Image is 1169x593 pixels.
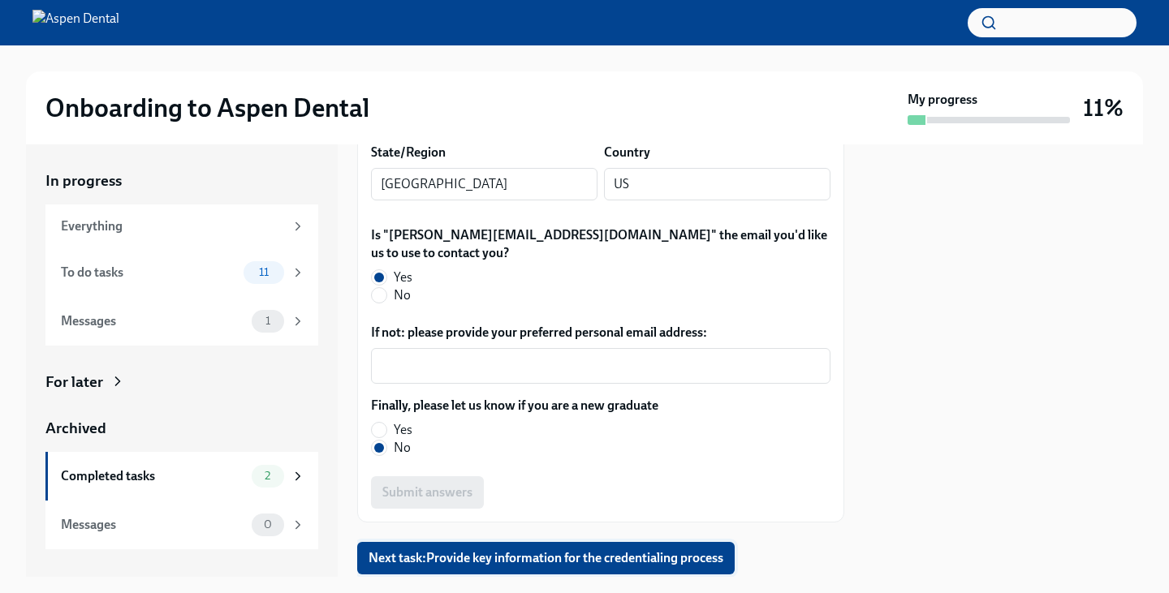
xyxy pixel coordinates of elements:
[45,452,318,501] a: Completed tasks2
[45,170,318,191] a: In progress
[45,418,318,439] a: Archived
[371,324,830,342] label: If not: please provide your preferred personal email address:
[604,144,650,161] label: Country
[45,372,103,393] div: For later
[61,217,284,235] div: Everything
[256,315,280,327] span: 1
[45,501,318,549] a: Messages0
[45,372,318,393] a: For later
[357,542,735,574] button: Next task:Provide key information for the credentialing process
[45,92,369,124] h2: Onboarding to Aspen Dental
[45,297,318,346] a: Messages1
[369,550,723,566] span: Next task : Provide key information for the credentialing process
[61,467,245,485] div: Completed tasks
[254,518,282,531] span: 0
[394,286,411,304] span: No
[394,439,411,457] span: No
[61,264,237,281] div: To do tasks
[61,516,245,534] div: Messages
[45,248,318,297] a: To do tasks11
[371,397,658,415] label: Finally, please let us know if you are a new graduate
[61,312,245,330] div: Messages
[371,226,830,262] label: Is "[PERSON_NAME][EMAIL_ADDRESS][DOMAIN_NAME]" the email you'd like us to use to contact you?
[45,204,318,248] a: Everything
[255,470,280,482] span: 2
[249,266,278,278] span: 11
[908,91,977,109] strong: My progress
[371,144,446,161] label: State/Region
[1083,93,1124,122] h3: 11%
[394,421,412,439] span: Yes
[32,10,119,36] img: Aspen Dental
[394,269,412,286] span: Yes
